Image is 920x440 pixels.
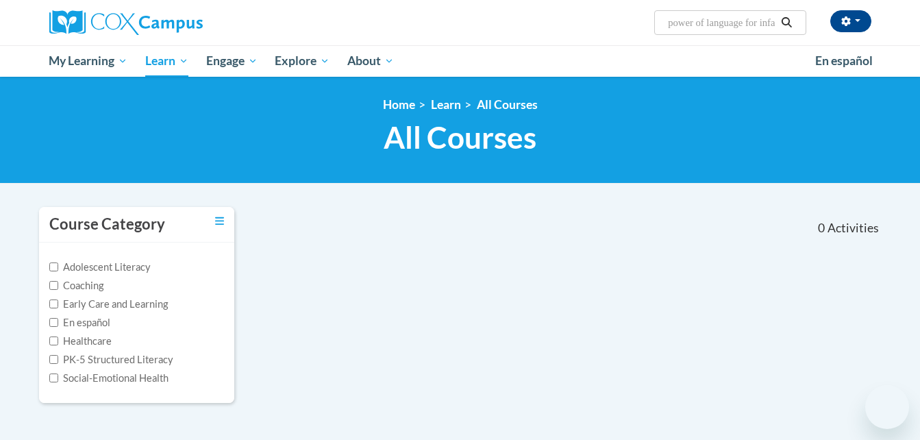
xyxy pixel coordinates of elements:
input: Checkbox for Options [49,337,58,345]
button: Account Settings [830,10,871,32]
label: Adolescent Literacy [49,260,151,275]
input: Checkbox for Options [49,355,58,364]
iframe: Button to launch messaging window [865,385,909,429]
span: Explore [275,53,330,69]
input: Checkbox for Options [49,374,58,382]
label: PK-5 Structured Literacy [49,352,173,367]
a: Engage [197,45,266,77]
a: All Courses [477,97,538,112]
span: En español [815,53,873,68]
span: Learn [145,53,188,69]
a: About [338,45,403,77]
span: My Learning [49,53,127,69]
span: About [347,53,394,69]
h3: Course Category [49,214,165,235]
div: Main menu [29,45,892,77]
input: Checkbox for Options [49,262,58,271]
a: Cox Campus [49,10,310,35]
span: 0 [818,221,825,236]
input: Checkbox for Options [49,300,58,308]
label: En español [49,315,110,330]
span: Engage [206,53,258,69]
input: Search Courses [667,14,776,31]
a: Explore [266,45,338,77]
img: Cox Campus [49,10,203,35]
a: Learn [431,97,461,112]
label: Coaching [49,278,103,293]
span: Activities [828,221,879,236]
a: Home [383,97,415,112]
a: Toggle collapse [215,214,224,229]
a: En español [806,47,882,75]
label: Healthcare [49,334,112,349]
label: Early Care and Learning [49,297,168,312]
input: Checkbox for Options [49,281,58,290]
a: My Learning [40,45,137,77]
button: Search [776,14,797,31]
a: Learn [136,45,197,77]
input: Checkbox for Options [49,318,58,327]
label: Social-Emotional Health [49,371,169,386]
span: All Courses [384,119,536,156]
